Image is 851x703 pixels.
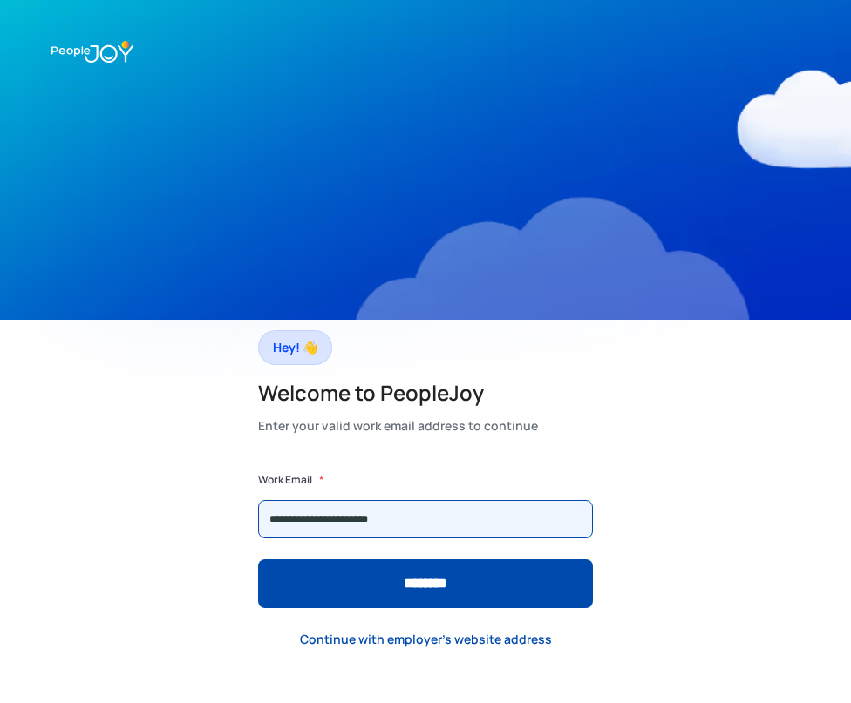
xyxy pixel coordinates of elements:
[286,621,566,657] a: Continue with employer's website address
[258,471,312,489] label: Work Email
[258,416,538,436] div: Enter your valid work email address to continue
[300,631,552,648] div: Continue with employer's website address
[273,335,317,360] div: Hey! 👋
[258,471,593,608] form: Form
[258,379,538,407] h2: Welcome to PeopleJoy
